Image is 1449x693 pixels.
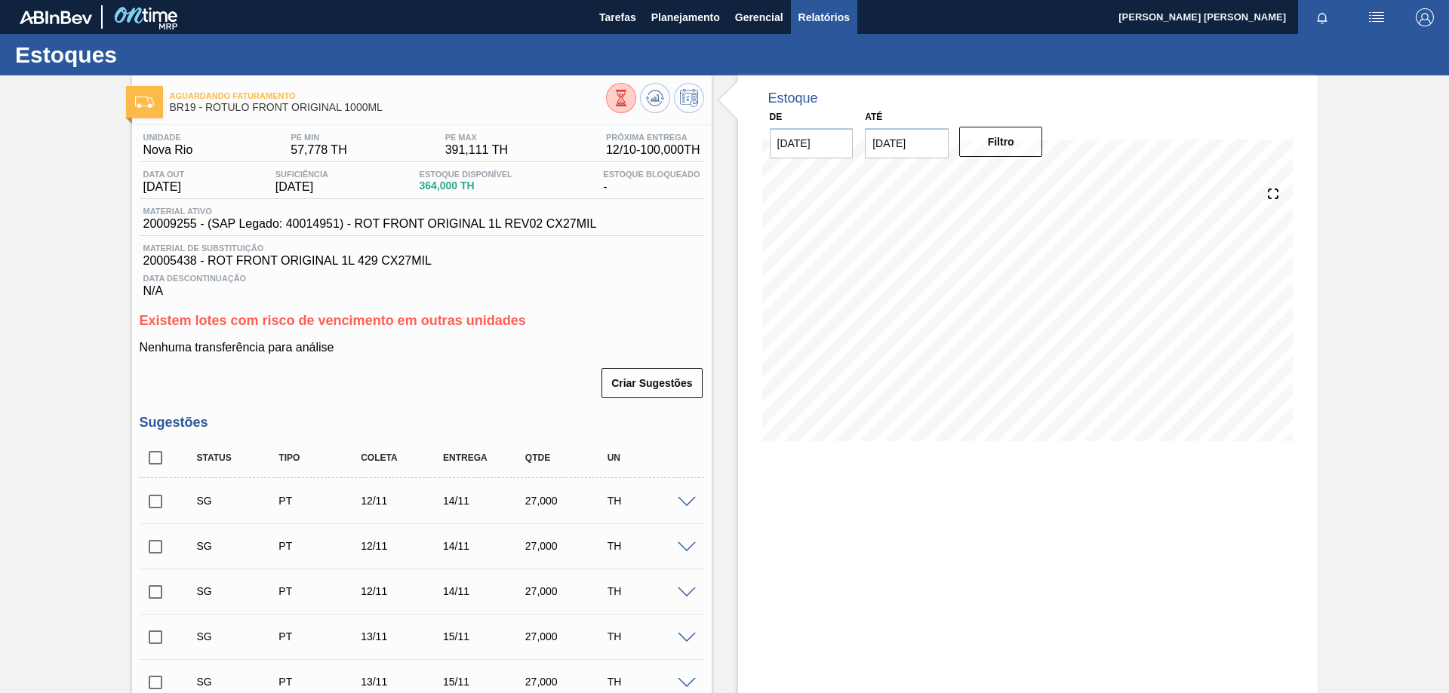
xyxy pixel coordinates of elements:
button: Programar Estoque [674,83,704,113]
div: Estoque [768,90,818,106]
div: 27,000 [521,540,613,552]
span: Tarefas [599,8,636,26]
button: Visão Geral dos Estoques [606,83,636,113]
span: 57,778 TH [291,143,346,157]
span: Material de Substituição [143,244,700,253]
span: 364,000 TH [420,180,512,192]
div: Sugestão Criada [193,630,285,642]
span: [DATE] [143,180,185,194]
div: TH [604,676,695,688]
span: Unidade [143,133,193,142]
button: Notificações [1298,7,1346,28]
span: PE MIN [291,133,346,142]
div: 14/11/2025 [439,495,531,507]
span: Planejamento [651,8,720,26]
label: De [770,112,783,122]
span: Nova Rio [143,143,193,157]
div: Tipo [275,452,366,463]
span: Relatórios [798,8,850,26]
img: Logout [1416,8,1434,26]
span: Estoque Bloqueado [603,170,700,179]
div: TH [604,630,695,642]
span: 12/10 - 100,000 TH [606,143,700,157]
div: 13/11/2025 [357,676,448,688]
div: Qtde [521,452,613,463]
span: Data out [143,170,185,179]
div: 27,000 [521,585,613,597]
div: Status [193,452,285,463]
span: Existem lotes com risco de vencimento em outras unidades [140,313,526,328]
img: Ícone [135,97,154,108]
div: Sugestão Criada [193,540,285,552]
div: 27,000 [521,676,613,688]
div: N/A [140,268,704,298]
div: 14/11/2025 [439,540,531,552]
div: Pedido de Transferência [275,585,366,597]
div: TH [604,585,695,597]
button: Atualizar Gráfico [640,83,670,113]
input: dd/mm/yyyy [770,128,854,158]
span: 391,111 TH [445,143,508,157]
span: Estoque Disponível [420,170,512,179]
div: Pedido de Transferência [275,676,366,688]
span: Suficiência [275,170,328,179]
img: TNhmsLtSVTkK8tSr43FrP2fwEKptu5GPRR3wAAAABJRU5ErkJggg== [20,11,92,24]
div: 12/11/2025 [357,540,448,552]
div: 27,000 [521,630,613,642]
label: Até [865,112,882,122]
div: UN [604,452,695,463]
h1: Estoques [15,46,283,63]
div: Pedido de Transferência [275,540,366,552]
div: 13/11/2025 [357,630,448,642]
div: Pedido de Transferência [275,495,366,507]
div: 14/11/2025 [439,585,531,597]
span: Material ativo [143,207,597,216]
div: 27,000 [521,495,613,507]
div: 15/11/2025 [439,676,531,688]
img: userActions [1367,8,1386,26]
div: Criar Sugestões [603,366,703,400]
span: Próxima Entrega [606,133,700,142]
span: Gerencial [735,8,783,26]
button: Filtro [959,127,1043,157]
span: [DATE] [275,180,328,194]
div: 12/11/2025 [357,495,448,507]
div: Coleta [357,452,448,463]
div: Sugestão Criada [193,585,285,597]
div: TH [604,495,695,507]
span: Data Descontinuação [143,274,700,283]
div: Entrega [439,452,531,463]
h3: Sugestões [140,415,704,431]
span: PE MAX [445,133,508,142]
span: Aguardando Faturamento [170,91,606,100]
span: 20005438 - ROT FRONT ORIGINAL 1L 429 CX27MIL [143,254,700,268]
div: TH [604,540,695,552]
input: dd/mm/yyyy [865,128,949,158]
div: Pedido de Transferência [275,630,366,642]
button: Criar Sugestões [601,368,702,398]
span: BR19 - RÓTULO FRONT ORIGINAL 1000ML [170,102,606,113]
p: Nenhuma transferência para análise [140,341,704,354]
div: - [599,170,703,194]
div: 15/11/2025 [439,630,531,642]
div: Sugestão Criada [193,495,285,507]
div: Sugestão Criada [193,676,285,688]
div: 12/11/2025 [357,585,448,597]
span: 20009255 - (SAP Legado: 40014951) - ROT FRONT ORIGINAL 1L REV02 CX27MIL [143,217,597,231]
